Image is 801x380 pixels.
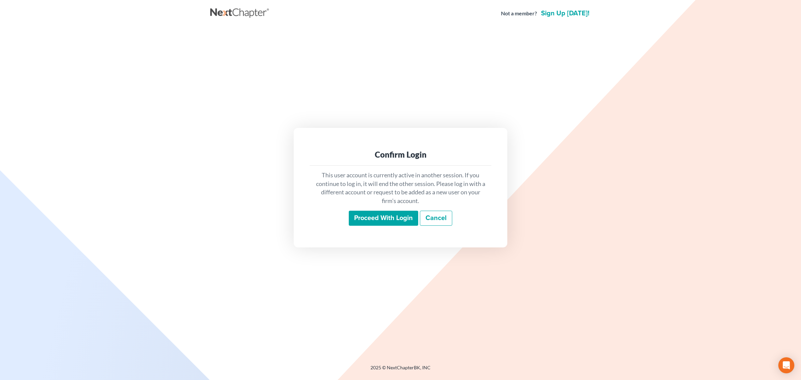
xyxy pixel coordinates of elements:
[210,364,591,376] div: 2025 © NextChapterBK, INC
[778,357,794,373] div: Open Intercom Messenger
[349,211,418,226] input: Proceed with login
[540,10,591,17] a: Sign up [DATE]!
[501,10,537,17] strong: Not a member?
[420,211,452,226] a: Cancel
[315,171,486,205] p: This user account is currently active in another session. If you continue to log in, it will end ...
[315,149,486,160] div: Confirm Login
